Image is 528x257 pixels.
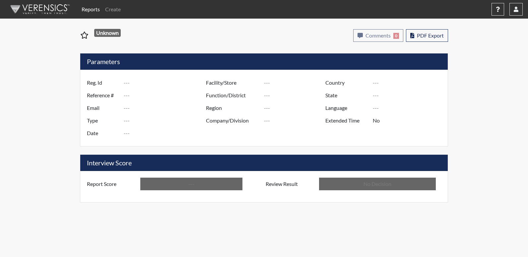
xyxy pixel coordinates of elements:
[373,114,446,127] input: ---
[140,178,242,190] input: ---
[82,102,124,114] label: Email
[102,3,123,16] a: Create
[261,178,319,190] label: Review Result
[406,29,448,42] button: PDF Export
[201,114,264,127] label: Company/Division
[373,89,446,102] input: ---
[319,178,436,190] input: No Decision
[201,89,264,102] label: Function/District
[264,114,327,127] input: ---
[79,3,102,16] a: Reports
[353,29,403,42] button: Comments0
[373,102,446,114] input: ---
[82,127,124,139] label: Date
[365,32,391,39] span: Comments
[80,155,448,171] h5: Interview Score
[201,76,264,89] label: Facility/Store
[373,76,446,89] input: ---
[124,102,208,114] input: ---
[124,76,208,89] input: ---
[82,89,124,102] label: Reference #
[264,102,327,114] input: ---
[417,32,444,39] span: PDF Export
[82,114,124,127] label: Type
[264,89,327,102] input: ---
[320,114,373,127] label: Extended Time
[320,102,373,114] label: Language
[320,76,373,89] label: Country
[82,178,140,190] label: Report Score
[264,76,327,89] input: ---
[124,127,208,139] input: ---
[320,89,373,102] label: State
[124,89,208,102] input: ---
[82,76,124,89] label: Reg. Id
[124,114,208,127] input: ---
[393,33,399,39] span: 0
[94,29,121,37] span: Unknown
[80,53,448,70] h5: Parameters
[201,102,264,114] label: Region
